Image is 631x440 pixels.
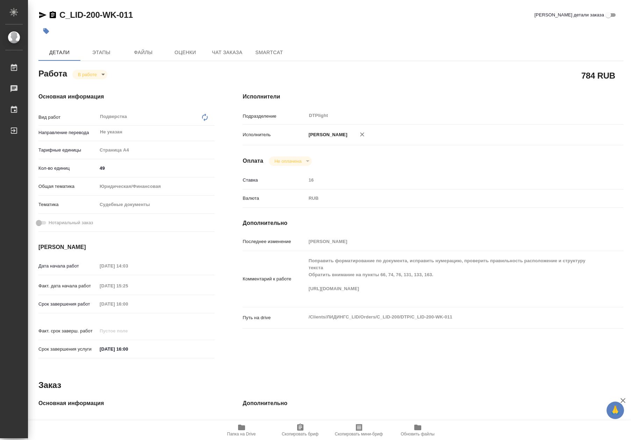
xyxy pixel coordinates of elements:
button: Скопировать бриф [271,420,330,440]
textarea: /Clients/ЛИДИНГС_LID/Orders/C_LID-200/DTP/C_LID-200-WK-011 [306,311,591,323]
span: [PERSON_NAME] детали заказа [535,12,604,19]
div: Юридическая/Финансовая [97,181,215,192]
span: Скопировать бриф [282,432,318,437]
h2: Работа [38,67,67,79]
p: Ставка [243,177,306,184]
input: Пустое поле [97,281,158,291]
span: Детали [43,48,76,57]
h2: Заказ [38,380,61,391]
textarea: Поправить форматирование по документа, исправить нумерацию, проверить правильность расположение и... [306,255,591,302]
span: Чат заказа [210,48,244,57]
p: Общая тематика [38,183,97,190]
span: Обновить файлы [401,432,435,437]
h4: Оплата [243,157,263,165]
input: Пустое поле [97,261,158,271]
input: Пустое поле [306,417,591,427]
input: Пустое поле [97,326,158,336]
p: Дата начала работ [38,263,97,270]
button: Добавить тэг [38,23,54,39]
p: Направление перевода [38,129,97,136]
a: C_LID-200-WK-011 [59,10,133,20]
p: Тарифные единицы [38,147,97,154]
button: Скопировать мини-бриф [330,420,388,440]
p: Код заказа [38,419,97,426]
p: Путь на drive [243,314,306,321]
p: Кол-во единиц [38,165,97,172]
span: 🙏 [609,403,621,418]
div: Страница А4 [97,144,215,156]
span: Скопировать мини-бриф [335,432,383,437]
span: SmartCat [252,48,286,57]
p: Последнее изменение [243,238,306,245]
button: Папка на Drive [212,420,271,440]
h4: Основная информация [38,93,215,101]
span: Оценки [168,48,202,57]
h4: [PERSON_NAME] [38,243,215,251]
p: Валюта [243,195,306,202]
button: 🙏 [607,402,624,419]
span: Папка на Drive [227,432,256,437]
p: Комментарий к работе [243,276,306,283]
input: Пустое поле [306,175,591,185]
input: Пустое поле [97,299,158,309]
button: Удалить исполнителя [354,127,370,142]
p: Факт. дата начала работ [38,283,97,289]
button: Не оплачена [272,158,303,164]
p: Срок завершения работ [38,301,97,308]
p: Подразделение [243,113,306,120]
p: Факт. срок заверш. работ [38,328,97,335]
p: Вид работ [38,114,97,121]
p: Исполнитель [243,131,306,138]
input: Пустое поле [97,417,215,427]
h4: Дополнительно [243,219,623,227]
span: Файлы [127,48,160,57]
button: Скопировать ссылку [49,11,57,19]
input: Пустое поле [306,236,591,247]
input: ✎ Введи что-нибудь [97,163,215,173]
div: Судебные документы [97,199,215,211]
div: В работе [269,156,312,166]
div: RUB [306,192,591,204]
h4: Основная информация [38,399,215,408]
div: В работе [72,70,107,79]
h4: Дополнительно [243,399,623,408]
span: Нотариальный заказ [49,219,93,226]
h4: Исполнители [243,93,623,101]
button: Обновить файлы [388,420,447,440]
p: Путь на drive [243,419,306,426]
button: В работе [76,72,99,78]
p: Срок завершения услуги [38,346,97,353]
p: Тематика [38,201,97,208]
button: Скопировать ссылку для ЯМессенджера [38,11,47,19]
h2: 784 RUB [581,69,615,81]
p: [PERSON_NAME] [306,131,347,138]
span: Этапы [85,48,118,57]
input: ✎ Введи что-нибудь [97,344,158,354]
